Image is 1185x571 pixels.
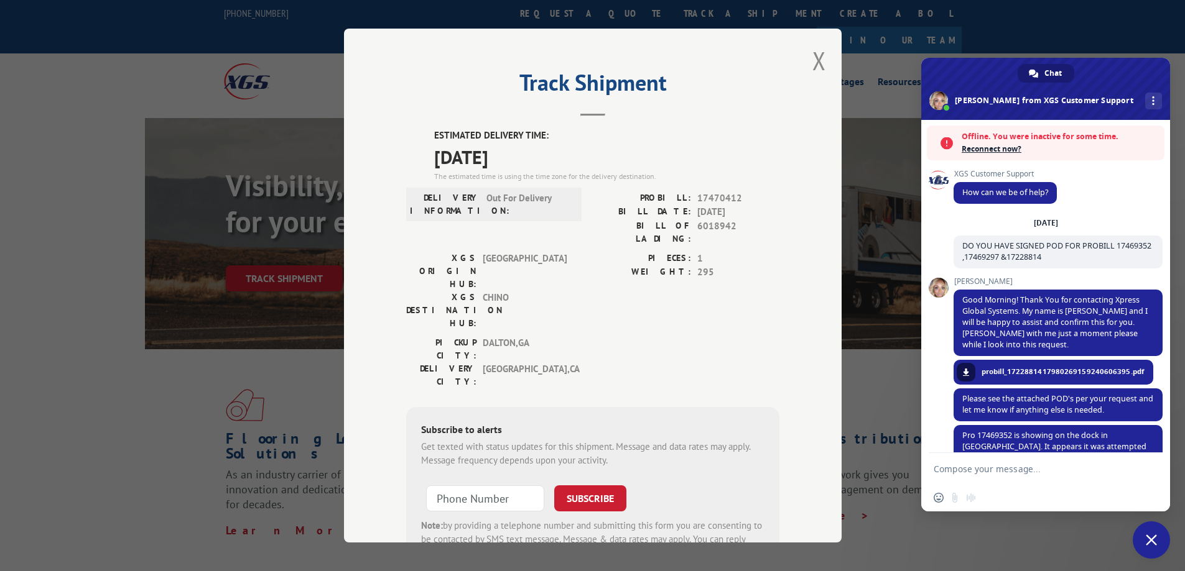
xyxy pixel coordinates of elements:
span: [DATE] [434,143,779,171]
span: DO YOU HAVE SIGNED POD FOR PROBILL 17469352 ,17469297 &17228814 [962,240,1151,262]
span: DALTON , GA [483,336,567,362]
div: Subscribe to alerts [421,422,764,440]
span: [GEOGRAPHIC_DATA] , CA [483,362,567,388]
span: Please see the attached POD's per your request and let me know if anything else is needed. [962,393,1153,415]
span: probill_1722881417980269159240606395.pdf [982,366,1144,377]
textarea: Compose your message... [934,464,1130,475]
label: BILL DATE: [593,205,691,219]
label: DELIVERY INFORMATION: [410,191,480,217]
div: Chat [1018,64,1074,83]
span: Reconnect now? [962,143,1158,155]
label: WEIGHT: [593,265,691,280]
div: Close chat [1133,521,1170,559]
span: Pro 17469352 is showing on the dock in [GEOGRAPHIC_DATA]. It appears it was attempted to customer... [962,430,1153,474]
label: PROBILL: [593,191,691,206]
span: 295 [697,265,779,280]
span: How can we be of help? [962,187,1048,198]
div: by providing a telephone number and submitting this form you are consenting to be contacted by SM... [421,519,764,561]
span: CHINO [483,291,567,330]
strong: Note: [421,519,443,531]
span: 17470412 [697,191,779,206]
label: ESTIMATED DELIVERY TIME: [434,129,779,143]
input: Phone Number [426,485,544,511]
div: Get texted with status updates for this shipment. Message and data rates may apply. Message frequ... [421,440,764,468]
div: The estimated time is using the time zone for the delivery destination. [434,171,779,182]
h2: Track Shipment [406,74,779,98]
span: [DATE] [697,205,779,219]
span: 1 [697,252,779,266]
label: BILL OF LADING: [593,219,691,245]
span: Chat [1044,64,1062,83]
span: [PERSON_NAME] [954,277,1163,286]
label: XGS DESTINATION HUB: [406,291,476,330]
span: Good Morning! Thank You for contacting Xpress Global Systems. My name is [PERSON_NAME] and I will... [962,295,1148,350]
span: XGS Customer Support [954,170,1057,178]
label: PIECES: [593,252,691,266]
span: Offline. You were inactive for some time. [962,130,1158,143]
div: [DATE] [1034,219,1058,227]
span: [GEOGRAPHIC_DATA] [483,252,567,291]
label: PICKUP CITY: [406,336,476,362]
span: Out For Delivery [486,191,570,217]
label: DELIVERY CITY: [406,362,476,388]
span: Insert an emoji [934,493,944,503]
span: 6018942 [697,219,779,245]
button: Close modal [812,44,826,77]
div: More channels [1145,93,1162,109]
button: SUBSCRIBE [554,485,626,511]
label: XGS ORIGIN HUB: [406,252,476,291]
